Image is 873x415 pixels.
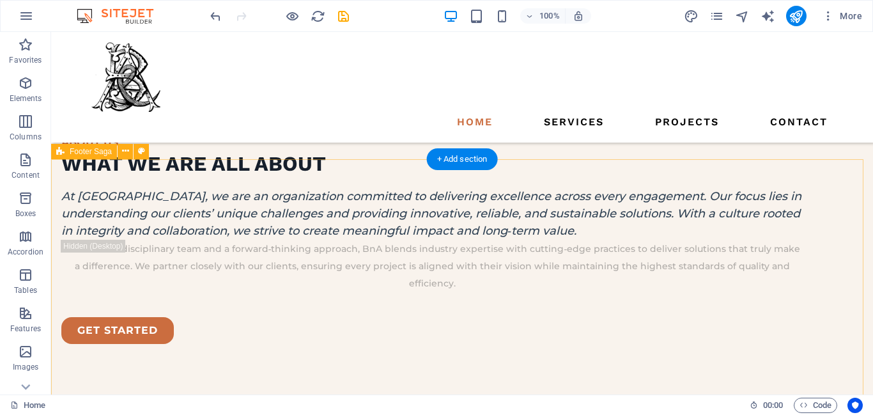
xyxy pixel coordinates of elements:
[14,285,37,295] p: Tables
[822,10,862,22] span: More
[735,9,750,24] i: Navigator
[73,8,169,24] img: Editor Logo
[311,9,325,24] i: Reload page
[709,8,725,24] button: pages
[336,9,351,24] i: Save (Ctrl+S)
[684,8,699,24] button: design
[539,8,560,24] h6: 100%
[9,55,42,65] p: Favorites
[761,9,775,24] i: AI Writer
[817,6,867,26] button: More
[427,148,498,170] div: + Add section
[761,8,776,24] button: text_generator
[573,10,584,22] i: On resize automatically adjust zoom level to fit chosen device.
[208,9,223,24] i: Undo: Delete elements (Ctrl+Z)
[10,132,42,142] p: Columns
[772,400,774,410] span: :
[310,8,325,24] button: reload
[800,398,831,413] span: Code
[208,8,223,24] button: undo
[15,208,36,219] p: Boxes
[336,8,351,24] button: save
[12,170,40,180] p: Content
[786,6,807,26] button: publish
[284,8,300,24] button: Click here to leave preview mode and continue editing
[735,8,750,24] button: navigator
[520,8,566,24] button: 100%
[709,9,724,24] i: Pages (Ctrl+Alt+S)
[750,398,784,413] h6: Session time
[10,398,45,413] a: Click to cancel selection. Double-click to open Pages
[10,324,41,334] p: Features
[13,362,39,372] p: Images
[847,398,863,413] button: Usercentrics
[763,398,783,413] span: 00 00
[684,9,699,24] i: Design (Ctrl+Alt+Y)
[10,93,42,104] p: Elements
[794,398,837,413] button: Code
[70,148,112,155] span: Footer Saga
[8,247,43,257] p: Accordion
